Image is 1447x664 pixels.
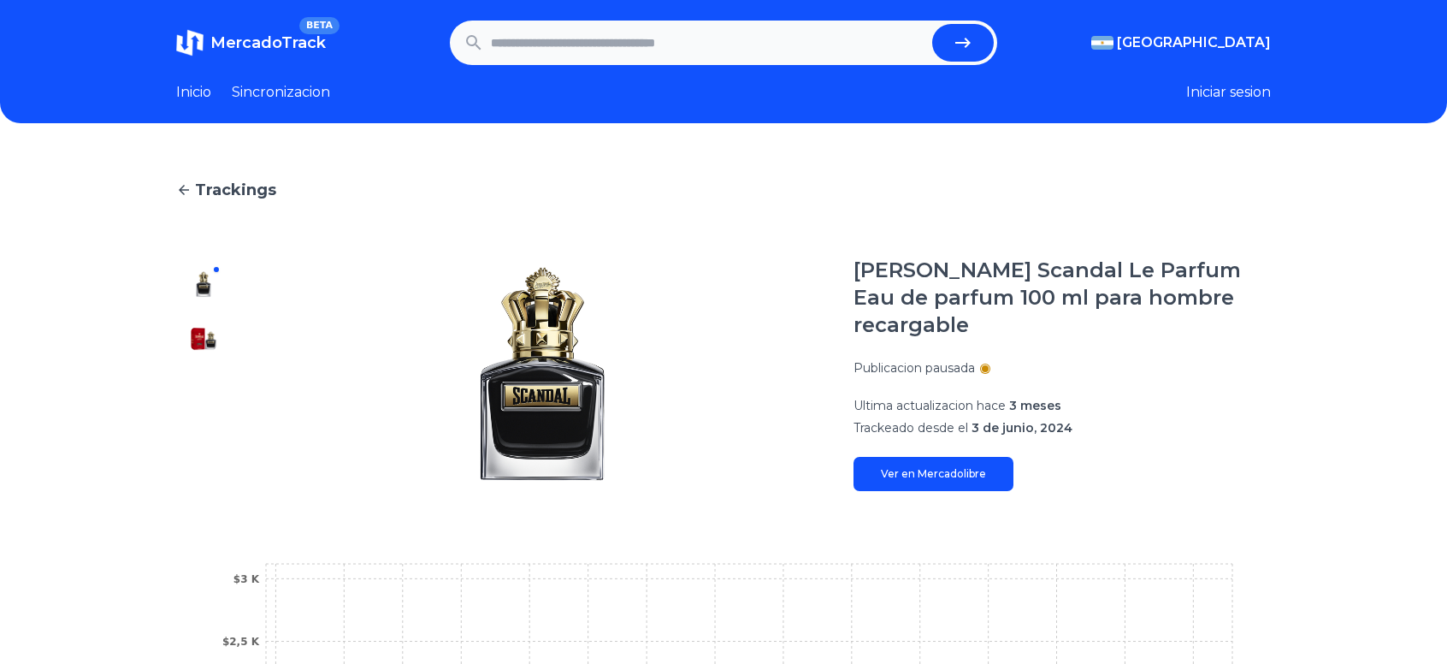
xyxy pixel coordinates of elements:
[853,359,975,376] p: Publicacion pausada
[222,636,260,648] tspan: $2,5 K
[232,82,330,103] a: Sincronizacion
[176,29,326,56] a: MercadoTrackBETA
[853,398,1006,413] span: Ultima actualizacion hace
[190,325,217,353] img: Jean Paul Gaultier Scandal Le Parfum Eau de parfum 100 ml para hombre recargable
[265,257,819,491] img: Jean Paul Gaultier Scandal Le Parfum Eau de parfum 100 ml para hombre recargable
[176,178,1271,202] a: Trackings
[210,33,326,52] span: MercadoTrack
[1009,398,1061,413] span: 3 meses
[176,82,211,103] a: Inicio
[195,178,276,202] span: Trackings
[1091,33,1271,53] button: [GEOGRAPHIC_DATA]
[1117,33,1271,53] span: [GEOGRAPHIC_DATA]
[176,29,204,56] img: MercadoTrack
[190,270,217,298] img: Jean Paul Gaultier Scandal Le Parfum Eau de parfum 100 ml para hombre recargable
[1186,82,1271,103] button: Iniciar sesion
[1091,36,1113,50] img: Argentina
[853,257,1271,339] h1: [PERSON_NAME] Scandal Le Parfum Eau de parfum 100 ml para hombre recargable
[972,420,1072,436] span: 3 de junio, 2024
[299,17,340,34] span: BETA
[853,457,1013,491] a: Ver en Mercadolibre
[233,573,260,585] tspan: $3 K
[853,420,968,436] span: Trackeado desde el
